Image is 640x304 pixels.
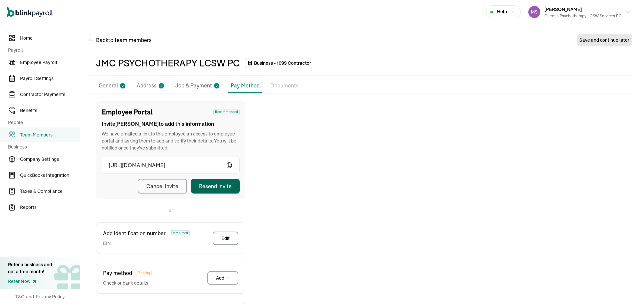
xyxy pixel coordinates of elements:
div: Edit [221,235,230,242]
p: Job & Payment [175,81,212,90]
span: People [8,119,76,126]
span: [URL][DOMAIN_NAME] [109,161,226,169]
span: Employee Portal [102,107,153,117]
p: or [169,207,173,214]
p: General [99,81,118,90]
span: EIN [103,240,190,247]
span: [PERSON_NAME] [544,6,582,12]
nav: Global [7,2,53,22]
span: Home [20,35,80,42]
iframe: Chat Widget [529,232,640,304]
span: to team members [108,36,152,44]
button: Add [207,271,238,285]
div: JMC PSYCHOTHERAPY LCSW PC [96,56,240,70]
span: QuickBooks Integration [20,172,80,179]
span: T&C [15,293,24,300]
div: Resend invite [199,182,232,190]
div: Add [216,275,230,281]
span: Company Settings [20,156,80,163]
button: Resend invite [191,179,240,194]
span: Payroll [8,47,76,54]
span: Pending [136,270,152,276]
span: Payroll Settings [20,75,80,82]
button: Save and continue later [577,34,632,46]
div: Cancel invite [146,182,178,190]
span: Back [96,36,152,44]
button: [PERSON_NAME]Queens Psychotherapy LCSW Services P.C. [526,4,633,20]
span: Benefits [20,107,80,114]
span: Taxes & Compliance [20,188,80,195]
span: Reports [20,204,80,211]
button: Help [486,5,521,18]
span: Recommended [213,109,240,115]
span: Business [8,143,76,150]
div: Queens Psychotherapy LCSW Services P.C. [544,13,623,19]
span: We have emailed a link to this employee an access to employee portal and asking them to add and v... [102,130,240,151]
p: Pay Method [231,81,260,89]
span: Business - 1099 Contractor [254,60,311,66]
button: Edit [213,232,238,245]
span: Privacy Policy [36,293,65,300]
span: Invite [PERSON_NAME] to add this information [102,120,240,128]
span: Team Members [20,131,80,138]
span: Employee Payroll [20,59,80,66]
a: Refer Now [8,278,52,285]
div: Refer a business and get a free month! [8,261,52,275]
span: Pay method [103,269,132,277]
button: Cancel invite [138,179,187,194]
p: Documents [270,81,299,90]
span: Contractor Payments [20,91,80,98]
span: Check or bank details [103,280,152,287]
span: Add identification number [103,229,166,237]
p: Address [137,81,157,90]
button: Backto team members [88,32,152,48]
span: Completed [170,230,190,236]
span: Help [497,8,507,15]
